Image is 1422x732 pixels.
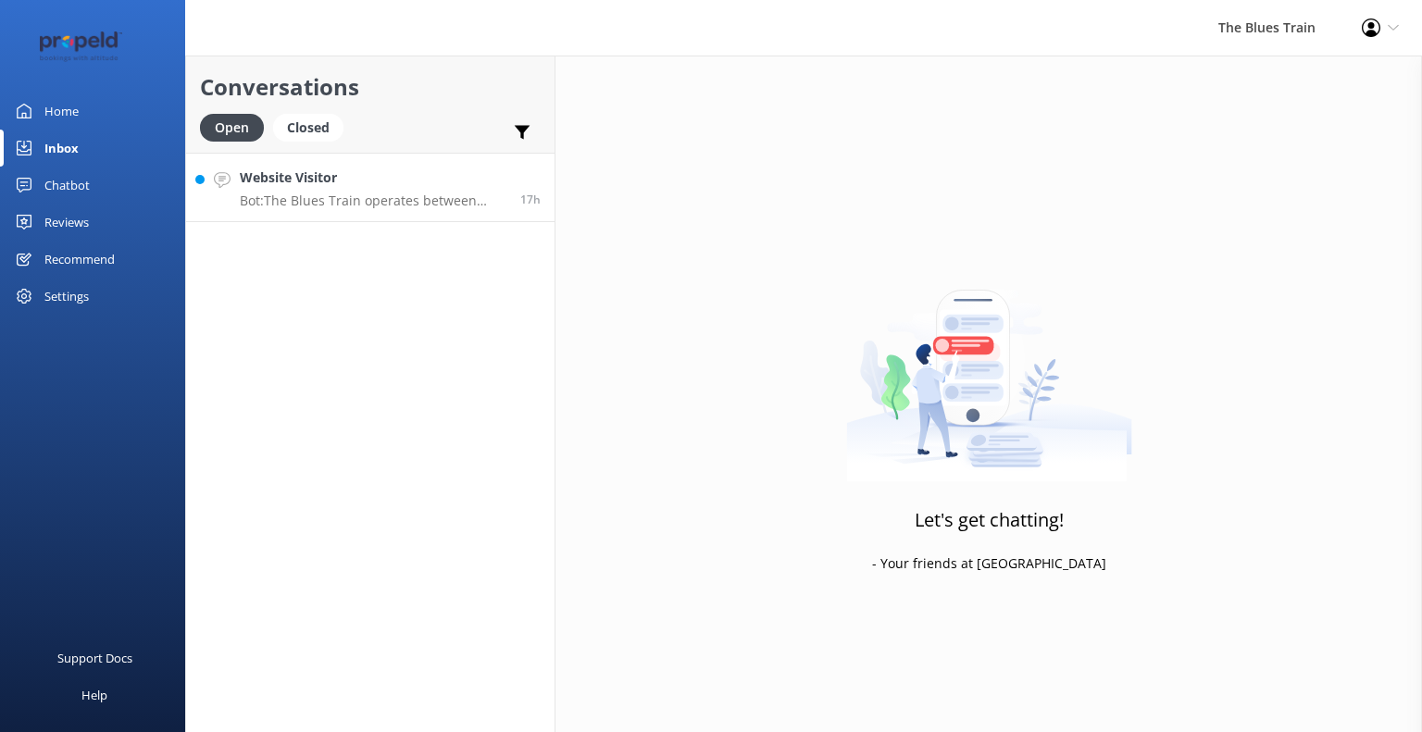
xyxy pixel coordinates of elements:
a: Open [200,117,273,137]
p: - Your friends at [GEOGRAPHIC_DATA] [872,553,1106,574]
img: artwork of a man stealing a conversation from at giant smartphone [846,251,1132,482]
h3: Let's get chatting! [915,505,1064,535]
div: Closed [273,114,343,142]
h4: Website Visitor [240,167,506,188]
div: Settings [44,278,89,315]
p: Bot: The Blues Train operates between October and May, mostly on Saturdays and some Fridays. It d... [240,192,506,209]
span: Oct 11 2025 09:17pm (UTC +11:00) Australia/Sydney [520,192,541,207]
div: Home [44,93,79,130]
div: Reviews [44,204,89,241]
div: Support Docs [57,639,132,676]
a: Website VisitorBot:The Blues Train operates between October and May, mostly on Saturdays and some... [186,153,555,222]
div: Inbox [44,130,79,167]
div: Chatbot [44,167,90,204]
img: 12-1677471078.png [28,31,134,62]
div: Help [81,676,107,713]
div: Recommend [44,241,115,278]
h2: Conversations [200,69,541,105]
div: Open [200,114,264,142]
a: Closed [273,117,353,137]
